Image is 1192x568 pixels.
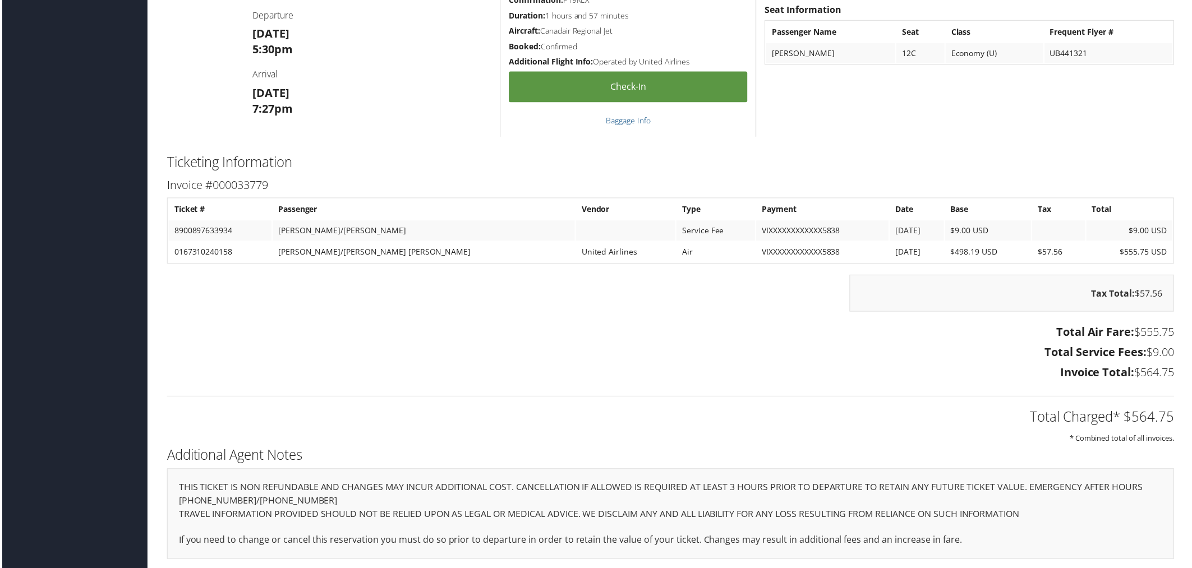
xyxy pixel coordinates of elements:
[947,22,1046,42] th: Class
[766,3,843,16] strong: Seat Information
[891,200,945,220] th: Date
[509,25,748,36] h5: Canadair Regional Jet
[1047,43,1175,63] td: UB441321
[851,276,1177,313] div: $57.56
[1034,200,1088,220] th: Tax
[947,243,1033,263] td: $498.19 USD
[757,243,890,263] td: VIXXXXXXXXXXXX5838
[898,43,946,63] td: 12C
[509,57,748,68] h5: Operated by United Airlines
[947,200,1033,220] th: Base
[167,221,270,242] td: 8900897633934
[1089,243,1175,263] td: $555.75 USD
[251,9,491,21] h4: Departure
[251,86,288,101] strong: [DATE]
[165,409,1177,428] h2: Total Charged* $564.75
[177,535,1165,549] p: If you need to change or cancel this reservation you must do so prior to departure in order to re...
[1047,346,1149,361] strong: Total Service Fees:
[509,41,541,52] strong: Booked:
[271,221,575,242] td: [PERSON_NAME]/[PERSON_NAME]
[767,43,897,63] td: [PERSON_NAME]
[165,366,1177,382] h3: $564.75
[251,68,491,81] h4: Arrival
[271,243,575,263] td: [PERSON_NAME]/[PERSON_NAME] [PERSON_NAME]
[271,200,575,220] th: Passenger
[898,22,946,42] th: Seat
[606,116,651,126] a: Baggage Info
[947,221,1033,242] td: $9.00 USD
[677,243,756,263] td: Air
[165,447,1177,467] h2: Additional Agent Notes
[1094,288,1138,301] strong: Tax Total:
[165,153,1177,172] h2: Ticketing Information
[509,25,540,36] strong: Aircraft:
[165,470,1177,561] div: THIS TICKET IS NON REFUNDABLE AND CHANGES MAY INCUR ADDITIONAL COST. CANCELLATION IF ALLOWED IS R...
[1058,326,1137,341] strong: Total Air Fare:
[757,221,890,242] td: VIXXXXXXXXXXXX5838
[1047,22,1175,42] th: Frequent Flyer #
[1062,366,1137,381] strong: Invoice Total:
[767,22,897,42] th: Passenger Name
[165,346,1177,362] h3: $9.00
[576,200,676,220] th: Vendor
[165,178,1177,194] h3: Invoice #000033779
[576,243,676,263] td: United Airlines
[509,10,748,21] h5: 1 hours and 57 minutes
[251,26,288,41] strong: [DATE]
[677,221,756,242] td: Service Fee
[167,200,270,220] th: Ticket #
[1034,243,1088,263] td: $57.56
[891,243,945,263] td: [DATE]
[1089,200,1175,220] th: Total
[509,57,593,67] strong: Additional Flight Info:
[1072,435,1177,445] small: * Combined total of all invoices.
[509,72,748,103] a: Check-in
[251,41,292,57] strong: 5:30pm
[947,43,1046,63] td: Economy (U)
[1089,221,1175,242] td: $9.00 USD
[251,101,292,117] strong: 7:27pm
[757,200,890,220] th: Payment
[677,200,756,220] th: Type
[509,41,748,52] h5: Confirmed
[509,10,545,21] strong: Duration:
[891,221,945,242] td: [DATE]
[165,326,1177,341] h3: $555.75
[167,243,270,263] td: 0167310240158
[177,509,1165,524] p: TRAVEL INFORMATION PROVIDED SHOULD NOT BE RELIED UPON AS LEGAL OR MEDICAL ADVICE. WE DISCLAIM ANY...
